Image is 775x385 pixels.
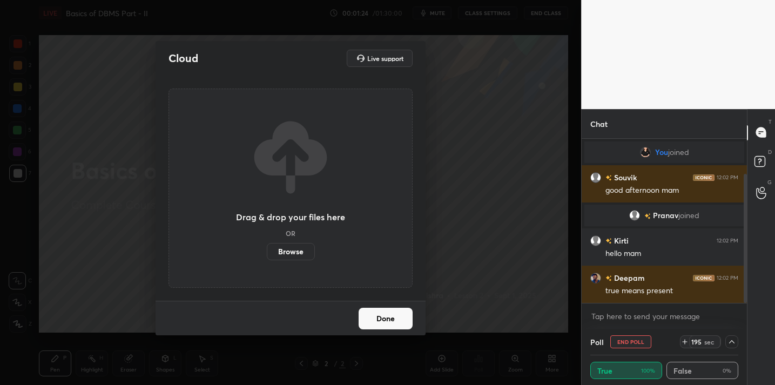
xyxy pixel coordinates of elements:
[590,336,604,348] h4: Poll
[769,118,772,126] p: T
[612,172,637,183] h6: Souvik
[236,213,345,221] h3: Drag & drop your files here
[605,286,738,296] div: true means present
[690,337,703,346] div: 195
[605,248,738,259] div: hello mam
[768,148,772,156] p: D
[717,174,738,180] div: 12:02 PM
[359,308,413,329] button: Done
[367,55,403,62] h5: Live support
[655,148,668,157] span: You
[693,274,715,281] img: iconic-dark.1390631f.png
[644,213,651,219] img: no-rating-badge.077c3623.svg
[605,175,612,181] img: no-rating-badge.077c3623.svg
[605,275,612,281] img: no-rating-badge.077c3623.svg
[693,174,715,180] img: iconic-dark.1390631f.png
[605,238,612,244] img: no-rating-badge.077c3623.svg
[582,110,616,138] p: Chat
[678,211,699,220] span: joined
[286,230,295,237] h5: OR
[169,51,198,65] h2: Cloud
[629,210,640,221] img: default.png
[612,235,629,246] h6: Kirti
[767,178,772,186] p: G
[640,147,651,158] img: 4a770520920d42f4a83b4b5e06273ada.png
[668,148,689,157] span: joined
[653,211,678,220] span: Pranav
[612,272,645,283] h6: Deepam
[590,235,601,246] img: default.png
[717,274,738,281] div: 12:02 PM
[605,185,738,196] div: good afternoon mam
[590,272,601,283] img: 3
[582,139,747,303] div: grid
[610,335,651,348] button: End Poll
[717,237,738,244] div: 12:02 PM
[590,172,601,183] img: default.png
[703,337,716,346] div: sec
